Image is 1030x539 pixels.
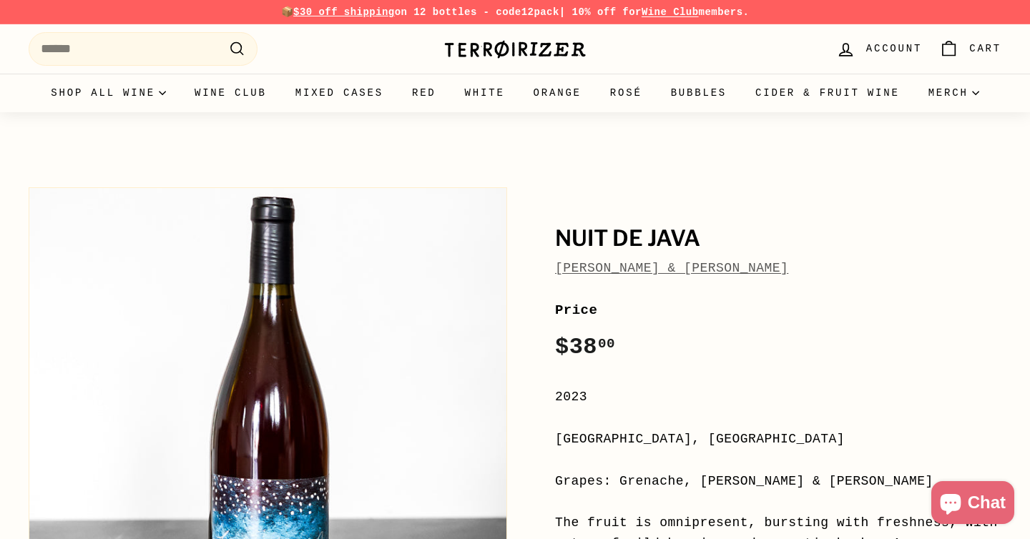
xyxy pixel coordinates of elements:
[180,74,281,112] a: Wine Club
[927,481,1019,528] inbox-online-store-chat: Shopify online store chat
[866,41,922,56] span: Account
[555,471,1001,492] div: Grapes: Grenache, [PERSON_NAME] & [PERSON_NAME]
[598,336,615,352] sup: 00
[29,4,1001,20] p: 📦 on 12 bottles - code | 10% off for members.
[293,6,395,18] span: $30 off shipping
[555,429,1001,450] div: [GEOGRAPHIC_DATA], [GEOGRAPHIC_DATA]
[555,334,615,360] span: $38
[555,387,1001,407] div: 2023
[931,28,1010,70] a: Cart
[657,74,741,112] a: Bubbles
[596,74,657,112] a: Rosé
[519,74,596,112] a: Orange
[281,74,398,112] a: Mixed Cases
[914,74,994,112] summary: Merch
[451,74,519,112] a: White
[521,6,559,18] strong: 12pack
[642,6,699,18] a: Wine Club
[741,74,914,112] a: Cider & Fruit Wine
[969,41,1001,56] span: Cart
[398,74,451,112] a: Red
[36,74,180,112] summary: Shop all wine
[555,227,1001,251] h1: Nuit de Java
[555,261,788,275] a: [PERSON_NAME] & [PERSON_NAME]
[828,28,931,70] a: Account
[555,300,1001,321] label: Price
